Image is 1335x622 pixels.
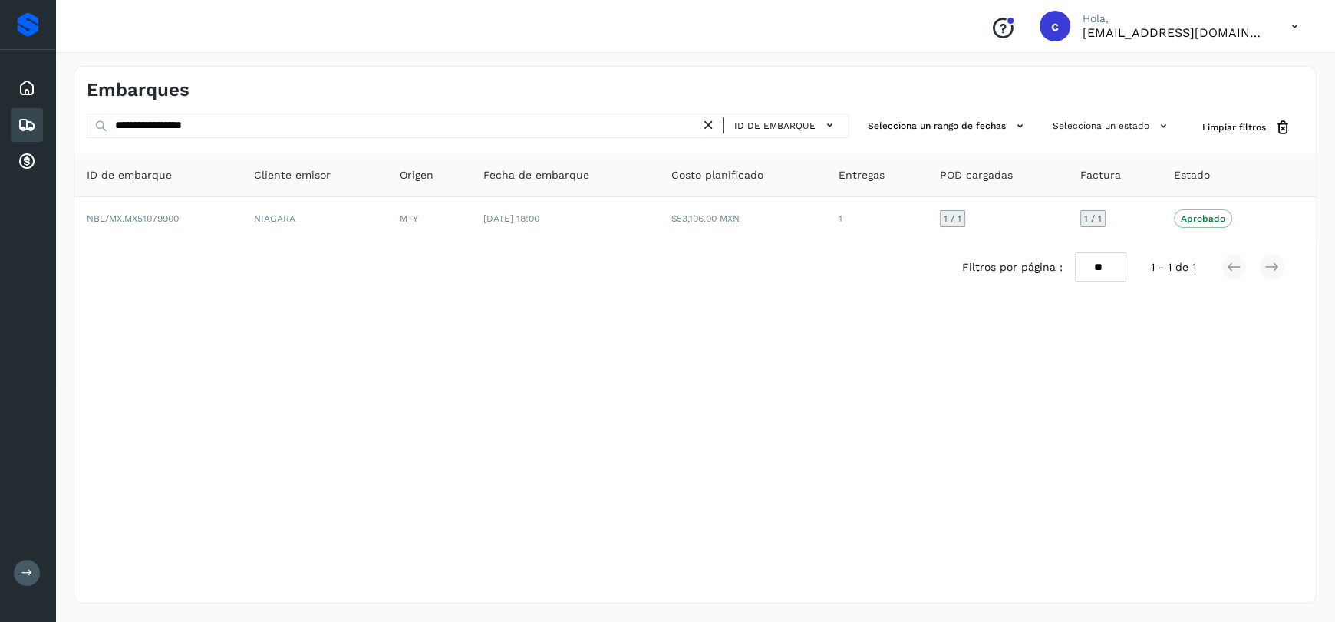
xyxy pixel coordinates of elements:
td: 1 [826,197,928,240]
td: NIAGARA [242,197,387,240]
span: Cliente emisor [254,167,331,183]
span: [DATE] 18:00 [483,213,539,224]
span: 1 / 1 [1084,214,1102,223]
span: Estado [1174,167,1210,183]
td: $53,106.00 MXN [659,197,826,240]
span: Fecha de embarque [483,167,589,183]
span: 1 - 1 de 1 [1151,259,1196,275]
button: Limpiar filtros [1190,114,1304,142]
p: Aprobado [1181,213,1225,224]
p: cuentasespeciales8_met@castores.com.mx [1083,25,1267,40]
div: Embarques [11,108,43,142]
span: Limpiar filtros [1202,120,1266,134]
p: Hola, [1083,12,1267,25]
td: MTY [387,197,471,240]
button: Selecciona un estado [1047,114,1178,139]
span: Factura [1080,167,1121,183]
span: Costo planificado [671,167,763,183]
button: Selecciona un rango de fechas [862,114,1034,139]
span: Filtros por página : [962,259,1063,275]
span: ID de embarque [734,119,816,133]
span: ID de embarque [87,167,172,183]
span: POD cargadas [940,167,1013,183]
h4: Embarques [87,79,190,101]
span: Origen [400,167,433,183]
button: ID de embarque [730,114,842,137]
span: 1 / 1 [944,214,961,223]
div: Inicio [11,71,43,105]
div: Cuentas por cobrar [11,145,43,179]
span: NBL/MX.MX51079900 [87,213,179,224]
span: Entregas [839,167,885,183]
